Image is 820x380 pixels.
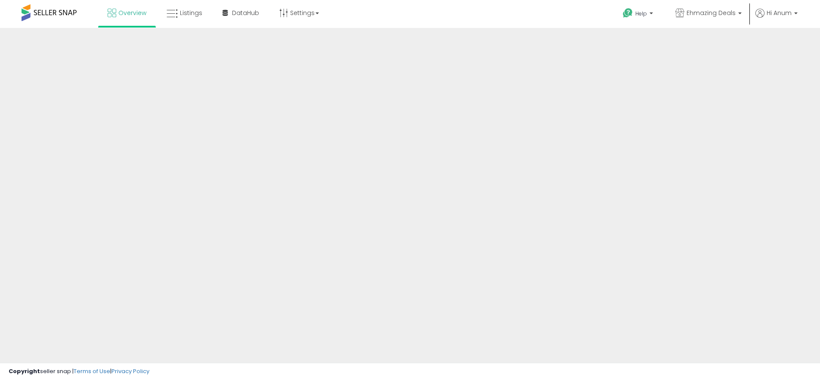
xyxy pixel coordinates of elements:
span: Help [635,10,647,17]
a: Terms of Use [74,367,110,375]
i: Get Help [622,8,633,18]
span: Overview [118,9,146,17]
strong: Copyright [9,367,40,375]
a: Hi Anum [755,9,798,28]
a: Privacy Policy [111,367,149,375]
span: DataHub [232,9,259,17]
span: Hi Anum [767,9,792,17]
a: Help [616,1,662,28]
span: Listings [180,9,202,17]
span: Ehmazing Deals [687,9,736,17]
div: seller snap | | [9,368,149,376]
